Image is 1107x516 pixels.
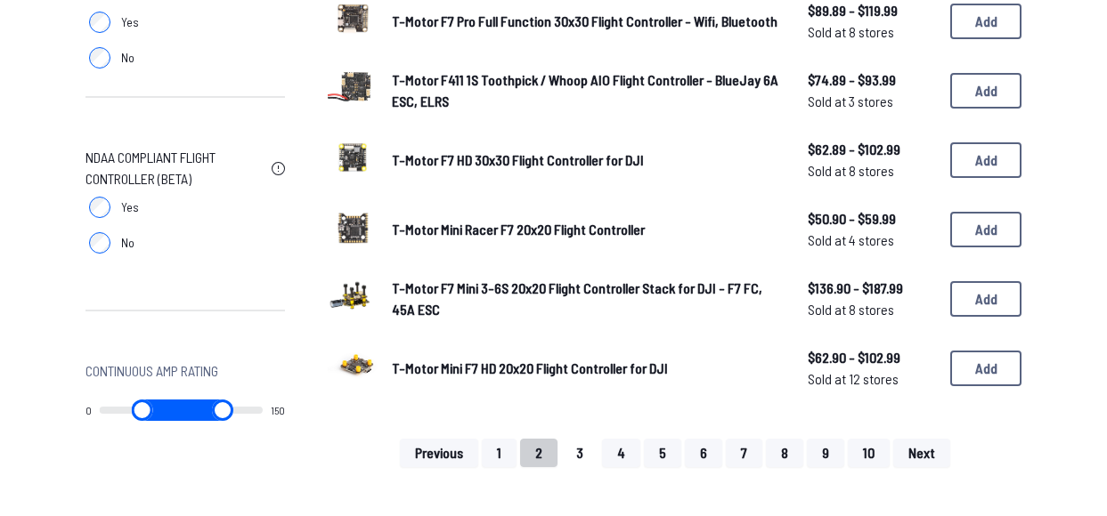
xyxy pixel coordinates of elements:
[392,69,779,112] a: T-Motor F411 1S Toothpick / Whoop AIO Flight Controller - BlueJay 6A ESC, ELRS
[808,278,936,299] span: $136.90 - $187.99
[392,11,779,32] a: T-Motor F7 Pro Full Function 30x30 Flight Controller - Wifi, Bluetooth
[392,359,668,376] span: T-Motor Mini F7 HD 20x20 Flight Controller for DJI
[808,208,936,230] span: $50.90 - $59.99
[808,139,936,160] span: $62.89 - $102.99
[392,219,779,240] a: T-Motor Mini Racer F7 20x20 Flight Controller
[121,198,139,216] span: Yes
[808,21,936,43] span: Sold at 8 stores
[644,439,681,467] button: 5
[328,341,378,396] a: image
[392,149,779,171] a: T-Motor F7 HD 30x30 Flight Controller for DJI
[328,202,378,257] a: image
[602,439,640,467] button: 4
[950,142,1022,178] button: Add
[950,4,1022,39] button: Add
[121,13,139,31] span: Yes
[482,439,517,467] button: 1
[908,446,935,460] span: Next
[392,151,644,168] span: T-Motor F7 HD 30x30 Flight Controller for DJI
[808,91,936,112] span: Sold at 3 stores
[89,12,110,33] input: Yes
[328,271,378,327] a: image
[520,439,558,467] button: 2
[328,133,378,182] img: image
[392,279,762,318] span: T-Motor F7 Mini 3-6S 20x20 Flight Controller Stack for DJI - F7 FC, 45A ESC
[328,341,378,391] img: image
[89,47,110,69] input: No
[328,271,378,321] img: image
[950,212,1022,247] button: Add
[726,439,762,467] button: 7
[328,63,378,113] img: image
[392,358,779,379] a: T-Motor Mini F7 HD 20x20 Flight Controller for DJI
[893,439,950,467] button: Next
[808,347,936,368] span: $62.90 - $102.99
[950,281,1022,317] button: Add
[950,351,1022,386] button: Add
[808,230,936,251] span: Sold at 4 stores
[807,439,844,467] button: 9
[328,202,378,252] img: image
[89,197,110,218] input: Yes
[950,73,1022,109] button: Add
[328,133,378,188] a: image
[400,439,478,467] button: Previous
[85,403,92,417] output: 0
[392,12,777,29] span: T-Motor F7 Pro Full Function 30x30 Flight Controller - Wifi, Bluetooth
[685,439,722,467] button: 6
[392,71,778,109] span: T-Motor F411 1S Toothpick / Whoop AIO Flight Controller - BlueJay 6A ESC, ELRS
[85,360,218,382] span: Continuous Amp Rating
[808,69,936,91] span: $74.89 - $93.99
[766,439,803,467] button: 8
[808,299,936,320] span: Sold at 8 stores
[85,147,265,189] span: NDAA Compliant Flight Controller (Beta)
[392,278,779,320] a: T-Motor F7 Mini 3-6S 20x20 Flight Controller Stack for DJI - F7 FC, 45A ESC
[121,49,134,67] span: No
[561,439,598,467] button: 3
[848,439,890,467] button: 10
[328,63,378,118] a: image
[89,232,110,254] input: No
[415,446,463,460] span: Previous
[392,221,645,238] span: T-Motor Mini Racer F7 20x20 Flight Controller
[808,368,936,390] span: Sold at 12 stores
[808,160,936,181] span: Sold at 8 stores
[121,234,134,252] span: No
[271,403,285,417] output: 150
